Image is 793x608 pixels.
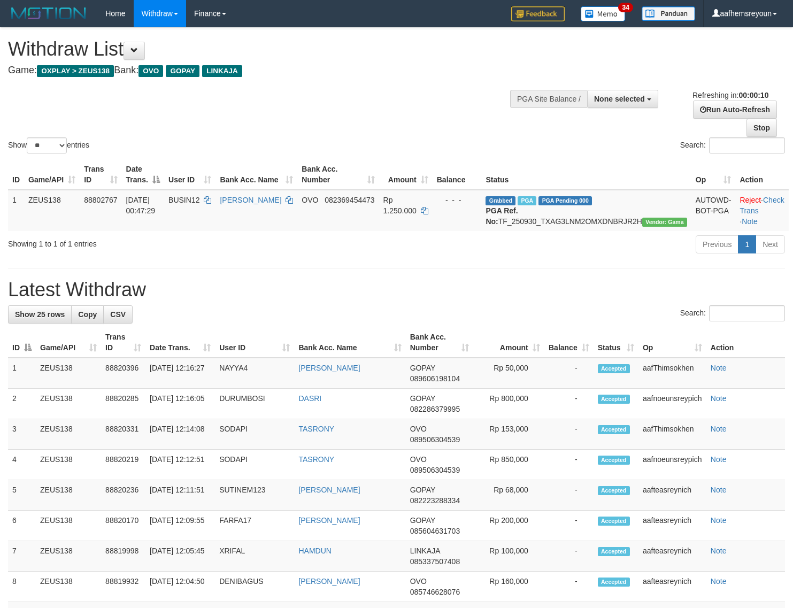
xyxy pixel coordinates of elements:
span: Copy 082369454473 to clipboard [325,196,374,204]
th: Bank Acc. Number: activate to sort column ascending [297,159,379,190]
h1: Latest Withdraw [8,279,785,301]
th: Bank Acc. Name: activate to sort column ascending [294,327,405,358]
td: Rp 160,000 [473,572,544,602]
span: Copy 082286379995 to clipboard [410,405,460,413]
td: 88820285 [101,389,145,419]
label: Search: [680,137,785,153]
td: - [544,419,594,450]
img: Button%20Memo.svg [581,6,626,21]
td: SUTINEM123 [215,480,294,511]
span: OVO [410,455,427,464]
img: Feedback.jpg [511,6,565,21]
span: OVO [138,65,163,77]
td: ZEUS138 [36,541,101,572]
span: Accepted [598,547,630,556]
a: Note [711,486,727,494]
td: 7 [8,541,36,572]
input: Search: [709,137,785,153]
a: Show 25 rows [8,305,72,324]
span: GOPAY [166,65,199,77]
td: - [544,358,594,389]
a: Run Auto-Refresh [693,101,777,119]
button: None selected [587,90,658,108]
span: Copy [78,310,97,319]
td: 3 [8,419,36,450]
span: Grabbed [486,196,515,205]
span: BUSIN12 [168,196,199,204]
span: Accepted [598,517,630,526]
span: Accepted [598,578,630,587]
td: Rp 200,000 [473,511,544,541]
th: Bank Acc. Number: activate to sort column ascending [406,327,473,358]
td: aafnoeunsreypich [638,450,706,480]
th: Action [735,159,789,190]
input: Search: [709,305,785,321]
span: GOPAY [410,486,435,494]
td: AUTOWD-BOT-PGA [691,190,736,231]
img: MOTION_logo.png [8,5,89,21]
td: 88820396 [101,358,145,389]
span: Copy 085337507408 to clipboard [410,557,460,566]
td: aafteasreynich [638,541,706,572]
span: Copy 082223288334 to clipboard [410,496,460,505]
th: User ID: activate to sort column ascending [215,327,294,358]
span: Accepted [598,425,630,434]
th: Status: activate to sort column ascending [594,327,638,358]
a: Previous [696,235,738,253]
label: Search: [680,305,785,321]
td: ZEUS138 [36,358,101,389]
td: - [544,389,594,419]
div: PGA Site Balance / [510,90,587,108]
td: Rp 153,000 [473,419,544,450]
span: LINKAJA [410,547,440,555]
select: Showentries [27,137,67,153]
span: Copy 089606198104 to clipboard [410,374,460,383]
td: 1 [8,190,24,231]
td: DURUMBOSI [215,389,294,419]
span: None selected [594,95,645,103]
td: Rp 100,000 [473,541,544,572]
span: Accepted [598,456,630,465]
th: Game/API: activate to sort column ascending [24,159,80,190]
td: [DATE] 12:16:05 [145,389,215,419]
th: Date Trans.: activate to sort column descending [122,159,165,190]
td: ZEUS138 [36,572,101,602]
td: 1 [8,358,36,389]
th: Op: activate to sort column ascending [691,159,736,190]
td: - [544,572,594,602]
td: 88820170 [101,511,145,541]
td: XRIFAL [215,541,294,572]
a: Reject [740,196,761,204]
span: LINKAJA [202,65,242,77]
span: OXPLAY > ZEUS138 [37,65,114,77]
th: ID: activate to sort column descending [8,327,36,358]
td: [DATE] 12:14:08 [145,419,215,450]
th: Date Trans.: activate to sort column ascending [145,327,215,358]
span: OVO [410,577,427,586]
a: TASRONY [298,455,334,464]
td: FARFA17 [215,511,294,541]
th: Balance: activate to sort column ascending [544,327,594,358]
td: 2 [8,389,36,419]
a: [PERSON_NAME] [298,577,360,586]
span: Copy 085746628076 to clipboard [410,588,460,596]
span: CSV [110,310,126,319]
span: PGA Pending [538,196,592,205]
a: [PERSON_NAME] [298,486,360,494]
b: PGA Ref. No: [486,206,518,226]
td: · · [735,190,789,231]
td: - [544,541,594,572]
div: Showing 1 to 1 of 1 entries [8,234,322,249]
th: Status [481,159,691,190]
label: Show entries [8,137,89,153]
td: 88819998 [101,541,145,572]
a: DASRI [298,394,321,403]
td: 88820236 [101,480,145,511]
span: GOPAY [410,364,435,372]
td: 88820331 [101,419,145,450]
td: 5 [8,480,36,511]
td: aafnoeunsreypich [638,389,706,419]
a: Note [711,364,727,372]
span: Copy 089506304539 to clipboard [410,466,460,474]
span: Vendor URL: https://trx31.1velocity.biz [642,218,687,227]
